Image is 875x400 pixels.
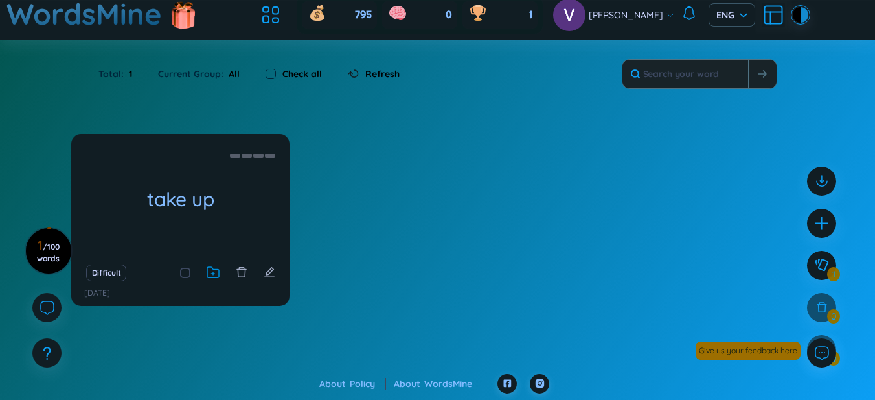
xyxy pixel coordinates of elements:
[71,188,290,211] h1: take up
[365,67,400,81] span: Refresh
[529,8,532,22] span: 1
[264,264,275,282] button: edit
[236,264,247,282] button: delete
[124,67,132,81] span: 1
[264,266,275,278] span: edit
[98,60,145,88] div: Total :
[622,60,748,88] input: Search your word
[446,8,452,22] span: 0
[355,8,372,22] span: 795
[424,378,483,390] a: WordsMine
[223,68,240,80] span: All
[282,67,322,81] label: Check all
[716,8,747,21] span: ENG
[394,377,483,391] div: About
[236,266,247,278] span: delete
[86,265,127,281] button: Difficult
[84,287,110,300] p: [DATE]
[319,377,386,391] div: About
[34,240,63,263] h3: 1
[589,8,663,22] span: [PERSON_NAME]
[813,215,830,231] span: plus
[145,60,253,88] div: Current Group :
[350,378,386,390] a: Policy
[37,242,60,263] span: / 100 words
